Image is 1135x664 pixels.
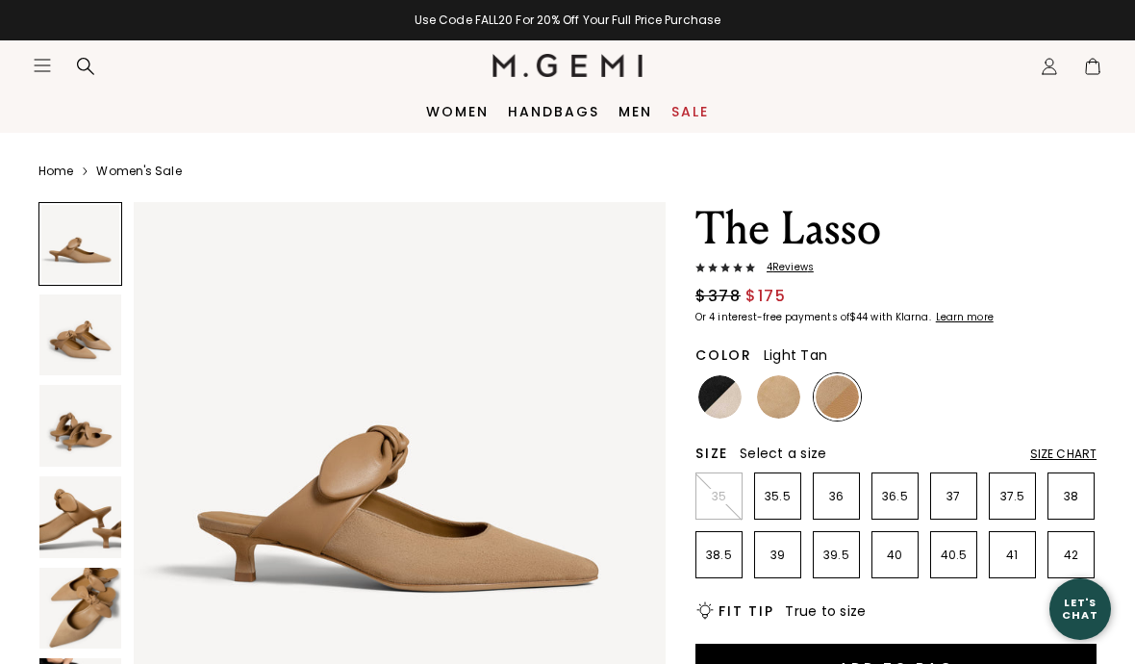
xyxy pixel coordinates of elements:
klarna-placement-style-cta: Learn more [936,310,994,324]
klarna-placement-style-body: Or 4 interest-free payments of [695,310,849,324]
span: 4 Review s [755,262,814,273]
span: $175 [745,285,786,308]
a: Learn more [934,312,994,323]
h2: Color [695,347,752,363]
img: The Lasso [39,568,121,650]
p: 41 [990,548,1035,563]
img: Beige [757,375,800,419]
p: 36 [814,489,859,504]
img: M.Gemi [492,54,643,77]
img: The Lasso [39,294,121,376]
a: Handbags [508,104,599,119]
p: 37 [931,489,976,504]
klarna-placement-style-amount: $44 [849,310,868,324]
p: 38.5 [696,548,742,563]
img: The Lasso [39,476,121,558]
span: True to size [785,601,866,621]
button: Open site menu [33,56,52,75]
a: Men [618,104,652,119]
p: 36.5 [872,489,918,504]
img: Black/Sandstone [698,375,742,419]
p: 39 [755,548,800,563]
h2: Fit Tip [719,603,773,619]
p: 35 [696,489,742,504]
a: Women's Sale [96,164,181,179]
div: Let's Chat [1049,597,1111,621]
klarna-placement-style-body: with Klarna [870,310,933,324]
p: 38 [1048,489,1094,504]
h1: The Lasso [695,202,1097,256]
span: Select a size [740,444,826,463]
p: 40.5 [931,548,976,563]
a: Women [426,104,489,119]
div: Size Chart [1030,447,1097,462]
p: 37.5 [990,489,1035,504]
img: The Lasso [39,385,121,467]
span: $378 [695,285,741,308]
img: Light Tan [816,375,859,419]
a: 4Reviews [695,262,1097,277]
a: Home [38,164,73,179]
p: 35.5 [755,489,800,504]
p: 40 [872,548,918,563]
span: Light Tan [764,345,827,365]
p: 42 [1048,548,1094,563]
h2: Size [695,446,728,461]
p: 39.5 [814,548,859,563]
a: Sale [671,104,709,119]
